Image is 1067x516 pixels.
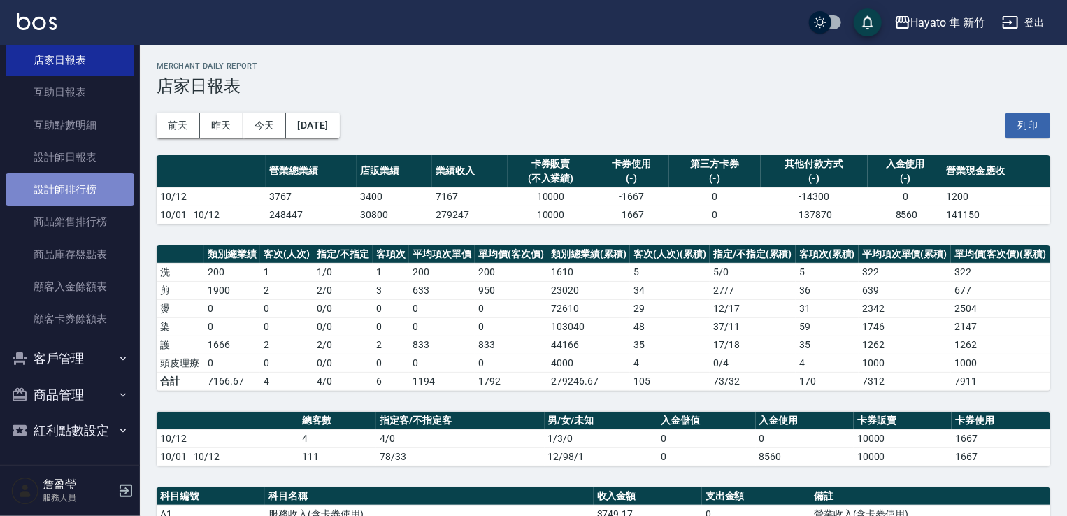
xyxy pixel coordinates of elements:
th: 總客數 [299,412,377,430]
td: 4 [260,372,313,390]
td: 23020 [547,281,630,299]
td: 1792 [475,372,547,390]
td: 2342 [859,299,951,317]
button: [DATE] [286,113,339,138]
td: 護 [157,336,204,354]
th: 備註 [810,487,1050,506]
th: 科目名稱 [265,487,594,506]
button: 前天 [157,113,200,138]
td: 1000 [951,354,1050,372]
td: 0 / 0 [313,317,373,336]
td: 4/0 [313,372,373,390]
table: a dense table [157,245,1050,391]
td: 1 [373,263,409,281]
td: 7312 [859,372,951,390]
td: 0 [669,187,760,206]
div: (不入業績) [511,171,591,186]
td: 0 [260,354,313,372]
td: 2 / 0 [313,281,373,299]
button: 列印 [1005,113,1050,138]
td: 頭皮理療 [157,354,204,372]
td: 2504 [951,299,1050,317]
th: 業績收入 [432,155,508,188]
th: 營業總業績 [266,155,357,188]
td: 0 [373,354,409,372]
td: 2 [260,336,313,354]
td: -1667 [594,187,670,206]
td: 27 / 7 [710,281,796,299]
h5: 詹盈瑩 [43,478,114,492]
td: 0 / 4 [710,354,796,372]
button: 今天 [243,113,287,138]
td: 1194 [409,372,475,390]
td: 0 [373,317,409,336]
td: 3 [373,281,409,299]
td: 0 [669,206,760,224]
td: 1610 [547,263,630,281]
td: 12 / 17 [710,299,796,317]
td: 1667 [952,429,1050,447]
td: 322 [859,263,951,281]
a: 互助日報表 [6,76,134,108]
td: 0 [373,299,409,317]
td: 5 [630,263,710,281]
img: Logo [17,13,57,30]
td: 141150 [943,206,1050,224]
td: 0 [475,299,547,317]
td: 4 [796,354,859,372]
th: 入金使用 [756,412,854,430]
td: 105 [630,372,710,390]
td: 17 / 18 [710,336,796,354]
td: 0 [756,429,854,447]
td: 59 [796,317,859,336]
div: 第三方卡券 [673,157,757,171]
th: 卡券使用 [952,412,1050,430]
td: 2 [260,281,313,299]
td: -8560 [868,206,943,224]
td: 0 [260,317,313,336]
td: 248447 [266,206,357,224]
th: 男/女/未知 [545,412,658,430]
button: 登出 [996,10,1050,36]
td: 4 [630,354,710,372]
td: 2 [373,336,409,354]
td: 10/12 [157,187,266,206]
td: 6 [373,372,409,390]
td: 12/98/1 [545,447,658,466]
div: (-) [871,171,940,186]
td: 7167 [432,187,508,206]
th: 單均價(客次價)(累積) [951,245,1050,264]
td: 37 / 11 [710,317,796,336]
td: 950 [475,281,547,299]
td: 0 [409,299,475,317]
th: 支出金額 [702,487,810,506]
h2: Merchant Daily Report [157,62,1050,71]
td: 10/12 [157,429,299,447]
td: 10000 [854,447,952,466]
td: 0 [657,447,755,466]
th: 類別總業績(累積) [547,245,630,264]
p: 服務人員 [43,492,114,504]
a: 設計師排行榜 [6,173,134,206]
a: 商品銷售排行榜 [6,206,134,238]
td: 燙 [157,299,204,317]
th: 客次(人次)(累積) [630,245,710,264]
td: 4 [299,429,377,447]
td: 78/33 [376,447,544,466]
th: 平均項次單價(累積) [859,245,951,264]
td: 200 [475,263,547,281]
td: 35 [630,336,710,354]
td: 1262 [951,336,1050,354]
button: 商品管理 [6,377,134,413]
td: 103040 [547,317,630,336]
td: 5 [796,263,859,281]
td: 3400 [357,187,432,206]
td: 8560 [756,447,854,466]
th: 指定/不指定 [313,245,373,264]
td: 4000 [547,354,630,372]
div: 入金使用 [871,157,940,171]
a: 設計師日報表 [6,141,134,173]
th: 科目編號 [157,487,265,506]
a: 商品庫存盤點表 [6,238,134,271]
td: 200 [409,263,475,281]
